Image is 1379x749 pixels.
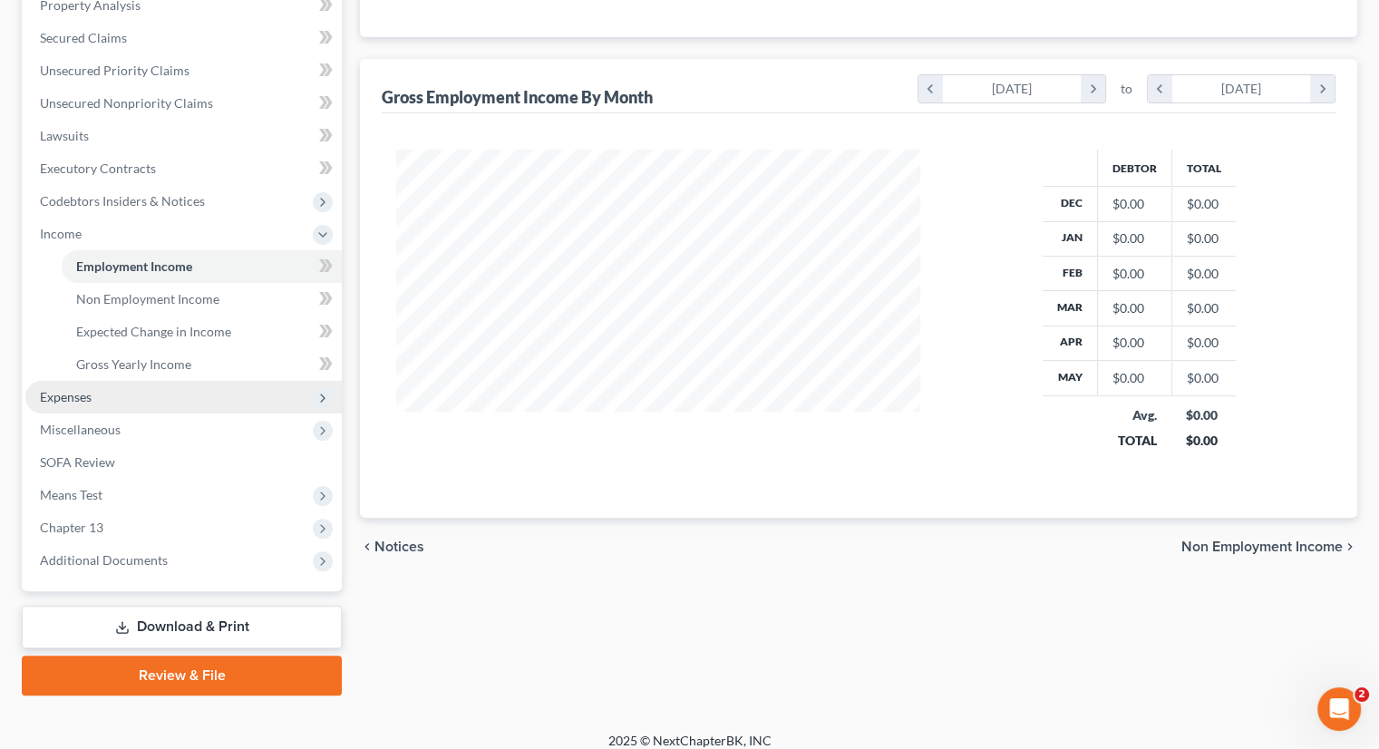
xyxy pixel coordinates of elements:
[382,86,653,108] div: Gross Employment Income By Month
[40,95,213,111] span: Unsecured Nonpriority Claims
[1355,687,1369,702] span: 2
[40,193,205,209] span: Codebtors Insiders & Notices
[40,30,127,45] span: Secured Claims
[1148,75,1172,102] i: chevron_left
[943,75,1082,102] div: [DATE]
[40,454,115,470] span: SOFA Review
[40,160,156,176] span: Executory Contracts
[374,540,424,554] span: Notices
[1043,361,1098,395] th: May
[1112,369,1157,387] div: $0.00
[1171,291,1236,326] td: $0.00
[1081,75,1105,102] i: chevron_right
[1121,80,1132,98] span: to
[40,422,121,437] span: Miscellaneous
[360,540,374,554] i: chevron_left
[1043,291,1098,326] th: Mar
[1043,326,1098,360] th: Apr
[22,606,342,648] a: Download & Print
[918,75,943,102] i: chevron_left
[1310,75,1335,102] i: chevron_right
[25,87,342,120] a: Unsecured Nonpriority Claims
[1181,540,1357,554] button: Non Employment Income chevron_right
[1171,150,1236,186] th: Total
[1171,187,1236,221] td: $0.00
[25,54,342,87] a: Unsecured Priority Claims
[76,356,191,372] span: Gross Yearly Income
[62,316,342,348] a: Expected Change in Income
[40,128,89,143] span: Lawsuits
[22,656,342,695] a: Review & File
[1171,361,1236,395] td: $0.00
[1112,229,1157,248] div: $0.00
[1112,334,1157,352] div: $0.00
[360,540,424,554] button: chevron_left Notices
[40,552,168,568] span: Additional Documents
[1112,265,1157,283] div: $0.00
[25,446,342,479] a: SOFA Review
[76,324,231,339] span: Expected Change in Income
[40,63,189,78] span: Unsecured Priority Claims
[1043,187,1098,221] th: Dec
[1043,256,1098,290] th: Feb
[62,348,342,381] a: Gross Yearly Income
[25,120,342,152] a: Lawsuits
[76,258,192,274] span: Employment Income
[25,152,342,185] a: Executory Contracts
[1317,687,1361,731] iframe: Intercom live chat
[40,520,103,535] span: Chapter 13
[1171,221,1236,256] td: $0.00
[1112,406,1157,424] div: Avg.
[1172,75,1311,102] div: [DATE]
[1171,256,1236,290] td: $0.00
[1112,195,1157,213] div: $0.00
[1112,299,1157,317] div: $0.00
[1097,150,1171,186] th: Debtor
[25,22,342,54] a: Secured Claims
[1343,540,1357,554] i: chevron_right
[1186,406,1221,424] div: $0.00
[1186,432,1221,450] div: $0.00
[1112,432,1157,450] div: TOTAL
[1181,540,1343,554] span: Non Employment Income
[40,389,92,404] span: Expenses
[62,250,342,283] a: Employment Income
[76,291,219,306] span: Non Employment Income
[40,226,82,241] span: Income
[40,487,102,502] span: Means Test
[1043,221,1098,256] th: Jan
[1171,326,1236,360] td: $0.00
[62,283,342,316] a: Non Employment Income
